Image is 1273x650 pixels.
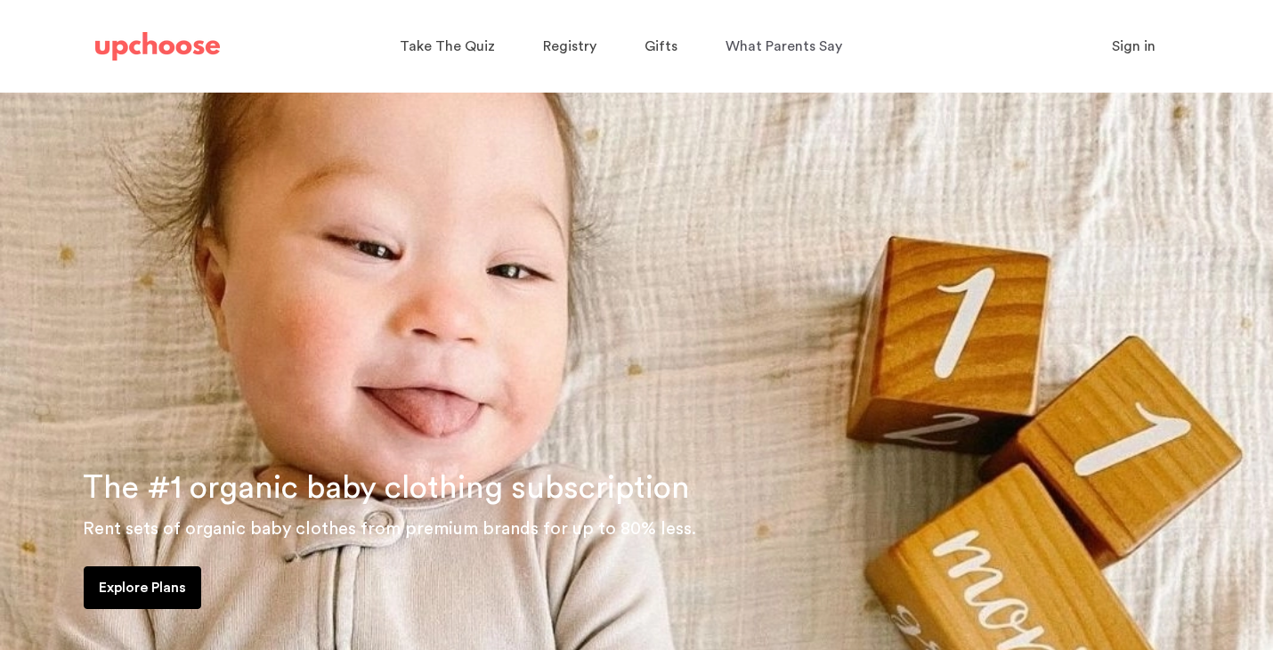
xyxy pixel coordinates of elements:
[543,29,602,64] a: Registry
[400,29,500,64] a: Take The Quiz
[645,39,677,53] span: Gifts
[1112,39,1155,53] span: Sign in
[83,472,690,504] span: The #1 organic baby clothing subscription
[1090,28,1178,64] button: Sign in
[400,39,495,53] span: Take The Quiz
[84,566,201,609] a: Explore Plans
[95,28,220,65] a: UpChoose
[726,39,842,53] span: What Parents Say
[83,515,1252,543] p: Rent sets of organic baby clothes from premium brands for up to 80% less.
[95,32,220,61] img: UpChoose
[543,39,596,53] span: Registry
[645,29,683,64] a: Gifts
[99,577,186,598] p: Explore Plans
[726,29,847,64] a: What Parents Say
